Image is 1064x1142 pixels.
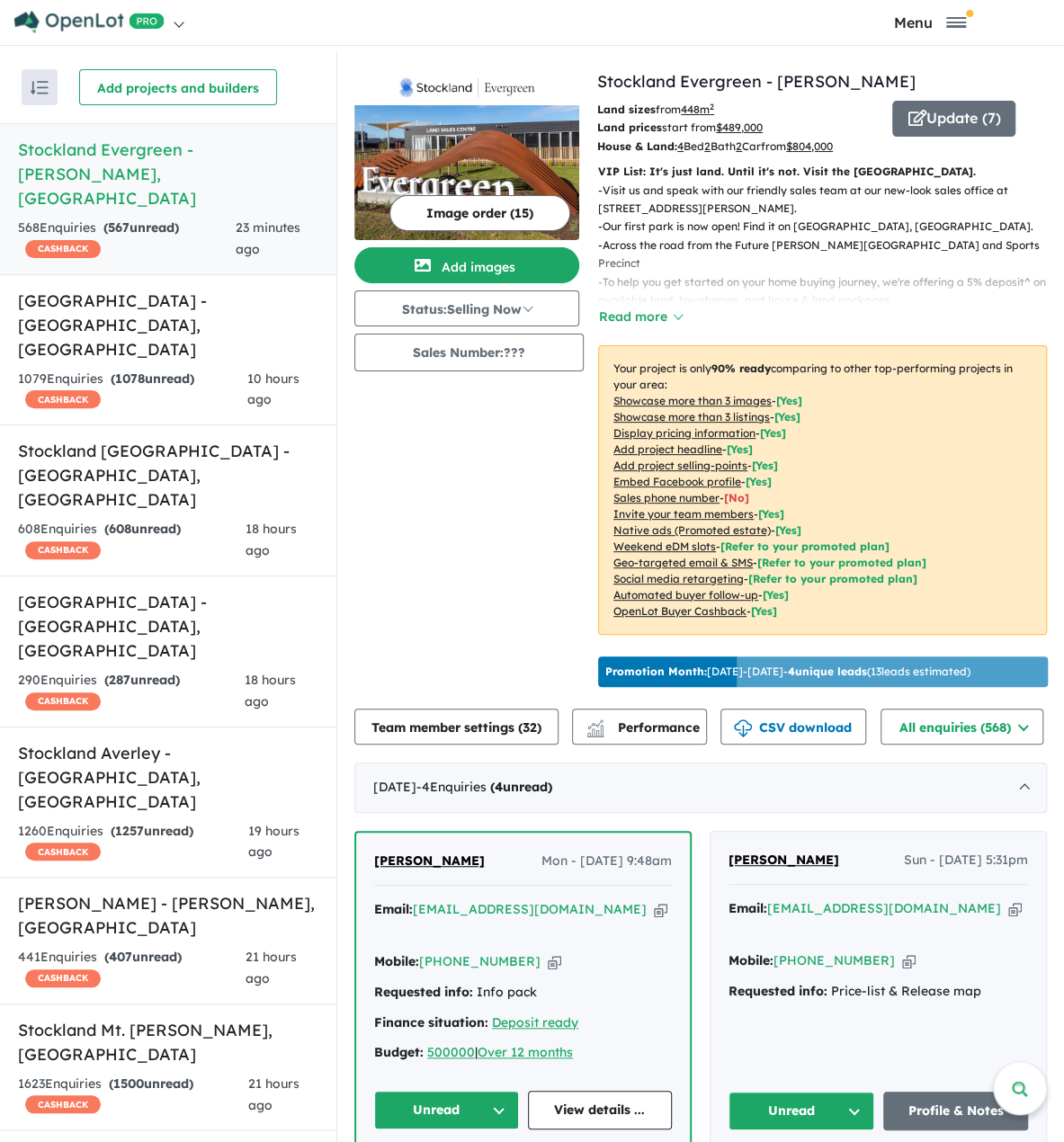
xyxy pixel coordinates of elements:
[598,182,1061,219] p: - Visit us and speak with our friendly sales team at our new-look sales office at [STREET_ADDRESS...
[245,672,296,709] span: 18 hours ago
[881,709,1043,745] button: All enquiries (568)
[374,851,485,872] a: [PERSON_NAME]
[716,120,763,134] u: $ 489,000
[248,1075,300,1113] span: 21 hours ago
[18,289,318,361] h5: [GEOGRAPHIC_DATA] - [GEOGRAPHIC_DATA] , [GEOGRAPHIC_DATA]
[111,823,193,839] strong: ( unread)
[763,588,789,602] span: [Yes]
[25,969,101,987] span: CASHBACK
[587,719,604,729] img: line-chart.svg
[720,540,890,553] span: [Refer to your promoted plan]
[613,604,747,618] u: OpenLot Buyer Cashback
[104,521,181,537] strong: ( unread)
[598,236,1061,273] p: - Across the road from the Future [PERSON_NAME][GEOGRAPHIC_DATA] and Sports Precinct
[597,119,879,137] p: start from
[528,1091,673,1129] a: View details ...
[108,219,130,236] span: 567
[427,1044,475,1060] a: 500000
[115,823,144,839] span: 1257
[478,1044,573,1060] u: Over 12 months
[113,1075,144,1092] span: 1500
[598,163,1047,181] p: VIP List: It's just land. Until it's not. Visit the [GEOGRAPHIC_DATA].
[589,719,700,736] span: Performance
[757,556,926,569] span: [Refer to your promoted plan]
[758,507,784,521] span: [ Yes ]
[613,572,744,585] u: Social media retargeting
[104,949,182,965] strong: ( unread)
[362,76,572,98] img: Stockland Evergreen - Clyde Logo
[18,218,236,261] div: 568 Enquir ies
[613,426,756,440] u: Display pricing information
[374,1091,519,1129] button: Unread
[751,604,777,618] span: [Yes]
[246,949,297,986] span: 21 hours ago
[892,101,1015,137] button: Update (7)
[681,103,714,116] u: 448 m
[613,556,753,569] u: Geo-targeted email & SMS
[597,139,677,153] b: House & Land:
[597,71,916,92] a: Stockland Evergreen - [PERSON_NAME]
[25,843,101,861] span: CASHBACK
[18,947,246,990] div: 441 Enquir ies
[79,69,277,105] button: Add projects and builders
[416,779,552,795] span: - 4 Enquir ies
[354,69,579,240] a: Stockland Evergreen - Clyde LogoStockland Evergreen - Clyde
[374,984,473,1000] strong: Requested info:
[704,139,711,153] u: 2
[775,523,801,537] span: [Yes]
[774,410,800,424] span: [ Yes ]
[746,475,772,488] span: [ Yes ]
[18,1018,318,1066] h5: Stockland Mt. [PERSON_NAME] , [GEOGRAPHIC_DATA]
[374,1044,424,1060] strong: Budget:
[14,11,165,33] img: Openlot PRO Logo White
[25,240,101,258] span: CASHBACK
[419,953,541,969] a: [PHONE_NUMBER]
[724,491,749,504] span: [ No ]
[598,307,683,327] button: Read more
[598,345,1047,635] p: Your project is only comparing to other top-performing projects in your area: - - - - - - - - - -...
[613,475,741,488] u: Embed Facebook profile
[18,369,247,412] div: 1079 Enquir ies
[767,900,1001,916] a: [EMAIL_ADDRESS][DOMAIN_NAME]
[597,138,879,156] p: Bed Bath Car from
[711,361,771,375] b: 90 % ready
[25,692,101,710] span: CASHBACK
[25,390,101,408] span: CASHBACK
[103,219,179,236] strong: ( unread)
[354,247,579,283] button: Add images
[748,572,917,585] span: [Refer to your promoted plan]
[800,13,1060,31] button: Toggle navigation
[31,81,49,94] img: sort.svg
[654,900,667,919] button: Copy
[248,823,300,861] span: 19 hours ago
[786,139,833,153] u: $ 804,000
[586,725,604,736] img: bar-chart.svg
[729,981,1028,1003] div: Price-list & Release map
[374,953,419,969] strong: Mobile:
[598,273,1061,310] p: - To help you get started on your home buying journey, we're offering a 5% deposit^ on all availa...
[115,370,145,387] span: 1078
[492,1014,578,1030] a: Deposit ready
[597,101,879,119] p: from
[597,103,656,116] b: Land sizes
[572,709,707,745] button: Performance
[374,1042,672,1064] div: |
[374,852,485,869] span: [PERSON_NAME]
[374,901,413,917] strong: Email:
[710,102,714,112] sup: 2
[18,891,318,940] h5: [PERSON_NAME] - [PERSON_NAME] , [GEOGRAPHIC_DATA]
[18,519,246,562] div: 608 Enquir ies
[374,1014,488,1030] strong: Finance situation:
[613,507,754,521] u: Invite your team members
[597,120,662,134] b: Land prices
[111,370,194,387] strong: ( unread)
[760,426,786,440] span: [ Yes ]
[605,665,707,678] b: Promotion Month:
[109,1075,193,1092] strong: ( unread)
[729,850,839,871] a: [PERSON_NAME]
[613,523,771,537] u: Native ads (Promoted estate)
[720,709,866,745] button: CSV download
[734,719,752,737] img: download icon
